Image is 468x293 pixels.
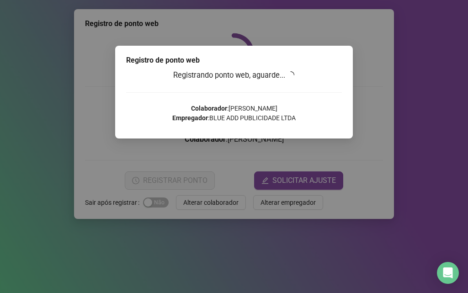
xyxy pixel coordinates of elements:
[172,114,208,122] strong: Empregador
[126,104,342,123] p: : [PERSON_NAME] : BLUE ADD PUBLICIDADE LTDA
[126,55,342,66] div: Registro de ponto web
[126,69,342,81] h3: Registrando ponto web, aguarde...
[191,105,227,112] strong: Colaborador
[437,262,459,284] div: Open Intercom Messenger
[287,70,295,79] span: loading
